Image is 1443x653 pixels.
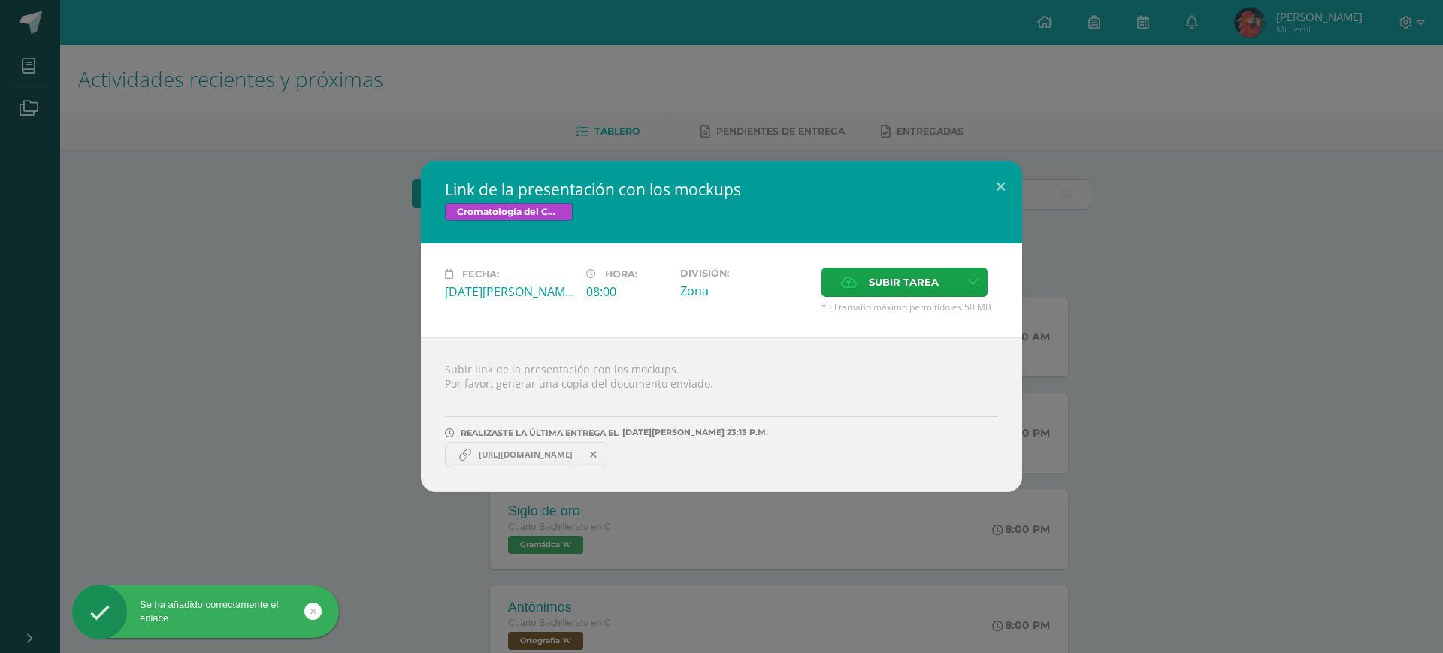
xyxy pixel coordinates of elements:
[445,179,998,200] h2: Link de la presentación con los mockups
[471,449,580,461] span: [URL][DOMAIN_NAME]
[619,432,768,433] span: [DATE][PERSON_NAME] 23:13 P.M.
[421,337,1022,492] div: Subir link de la presentación con los mockups. Por favor, generar una copia del documento enviado.
[461,428,619,438] span: REALIZASTE LA ÚLTIMA ENTREGA EL
[581,446,607,463] span: Remover entrega
[72,598,339,625] div: Se ha añadido correctamente el enlace
[821,301,998,313] span: * El tamaño máximo permitido es 50 MB
[680,283,809,299] div: Zona
[586,283,668,300] div: 08:00
[445,203,573,221] span: Cromatología del Color
[869,268,939,296] span: Subir tarea
[680,268,809,279] label: División:
[979,161,1022,212] button: Close (Esc)
[462,268,499,280] span: Fecha:
[445,283,574,300] div: [DATE][PERSON_NAME]
[605,268,637,280] span: Hora:
[445,442,607,467] a: https://www.canva.com/design/DAGv7KfKUtU/Br-L0q65u8LvJ83Em_GFkA/edit?utm_content=DAGv7KfKUtU&utm_...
